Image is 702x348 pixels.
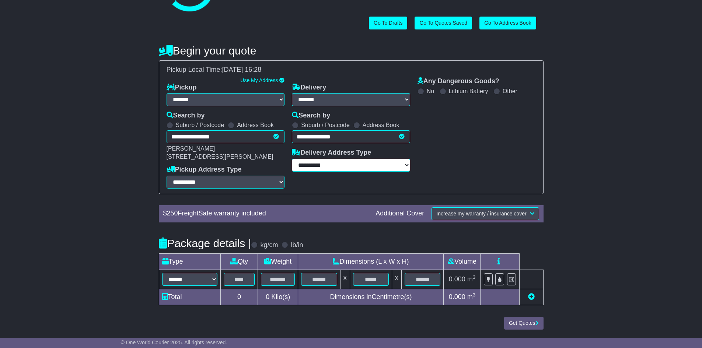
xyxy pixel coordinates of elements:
[167,210,178,217] span: 250
[159,237,251,249] h4: Package details |
[220,253,258,270] td: Qty
[176,122,224,129] label: Suburb / Postcode
[427,88,434,95] label: No
[436,211,526,217] span: Increase my warranty / insurance cover
[528,293,535,300] a: Add new item
[167,112,205,120] label: Search by
[418,77,499,85] label: Any Dangerous Goods?
[167,166,242,174] label: Pickup Address Type
[291,241,303,249] label: lb/in
[167,84,197,92] label: Pickup
[392,270,402,289] td: x
[473,274,476,280] sup: 3
[159,253,220,270] td: Type
[240,77,278,83] a: Use My Address
[479,17,536,29] a: Go To Address Book
[258,289,298,305] td: Kilo(s)
[159,45,544,57] h4: Begin your quote
[266,293,269,300] span: 0
[260,241,278,249] label: kg/cm
[415,17,472,29] a: Go To Quotes Saved
[363,122,399,129] label: Address Book
[503,88,517,95] label: Other
[167,154,273,160] span: [STREET_ADDRESS][PERSON_NAME]
[159,289,220,305] td: Total
[121,340,227,345] span: © One World Courier 2025. All rights reserved.
[160,210,372,218] div: $ FreightSafe warranty included
[222,66,262,73] span: [DATE] 16:28
[504,317,544,330] button: Get Quotes
[467,293,476,300] span: m
[298,289,444,305] td: Dimensions in Centimetre(s)
[298,253,444,270] td: Dimensions (L x W x H)
[292,84,326,92] label: Delivery
[473,292,476,298] sup: 3
[301,122,350,129] label: Suburb / Postcode
[449,275,465,283] span: 0.000
[432,207,539,220] button: Increase my warranty / insurance cover
[444,253,481,270] td: Volume
[167,145,215,152] span: [PERSON_NAME]
[467,275,476,283] span: m
[340,270,350,289] td: x
[449,293,465,300] span: 0.000
[292,149,371,157] label: Delivery Address Type
[220,289,258,305] td: 0
[449,88,488,95] label: Lithium Battery
[163,66,539,74] div: Pickup Local Time:
[258,253,298,270] td: Weight
[292,112,330,120] label: Search by
[372,210,428,218] div: Additional Cover
[369,17,407,29] a: Go To Drafts
[237,122,274,129] label: Address Book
